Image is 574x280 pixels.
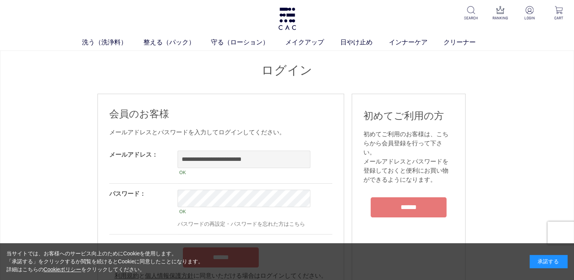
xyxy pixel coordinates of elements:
a: RANKING [491,6,510,21]
a: メイクアップ [285,38,340,47]
p: RANKING [491,15,510,21]
label: メールアドレス： [109,151,158,158]
a: クリーナー [443,38,492,47]
a: SEARCH [462,6,480,21]
p: LOGIN [520,15,539,21]
div: メールアドレスとパスワードを入力してログインしてください。 [109,128,332,137]
div: OK [178,168,310,177]
span: 会員のお客様 [109,108,169,120]
img: logo [277,8,297,30]
label: パスワード： [109,190,146,197]
a: Cookieポリシー [44,266,82,272]
a: 洗う（洗浄料） [82,38,143,47]
a: パスワードの再設定・パスワードを忘れた方はこちら [178,221,305,227]
a: 整える（パック） [143,38,211,47]
a: 守る（ローション） [211,38,285,47]
p: SEARCH [462,15,480,21]
div: 初めてご利用のお客様は、こちらから会員登録を行って下さい。 メールアドレスとパスワードを登録しておくと便利にお買い物ができるようになります。 [363,130,454,184]
span: 初めてご利用の方 [363,110,444,121]
div: 当サイトでは、お客様へのサービス向上のためにCookieを使用します。 「承諾する」をクリックするか閲覧を続けるとCookieに同意したことになります。 詳細はこちらの をクリックしてください。 [6,250,204,274]
a: インナーケア [389,38,444,47]
p: CART [549,15,568,21]
a: 日やけ止め [340,38,389,47]
a: LOGIN [520,6,539,21]
h1: ログイン [98,62,477,79]
div: OK [178,207,310,216]
div: 承諾する [530,255,568,268]
a: CART [549,6,568,21]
